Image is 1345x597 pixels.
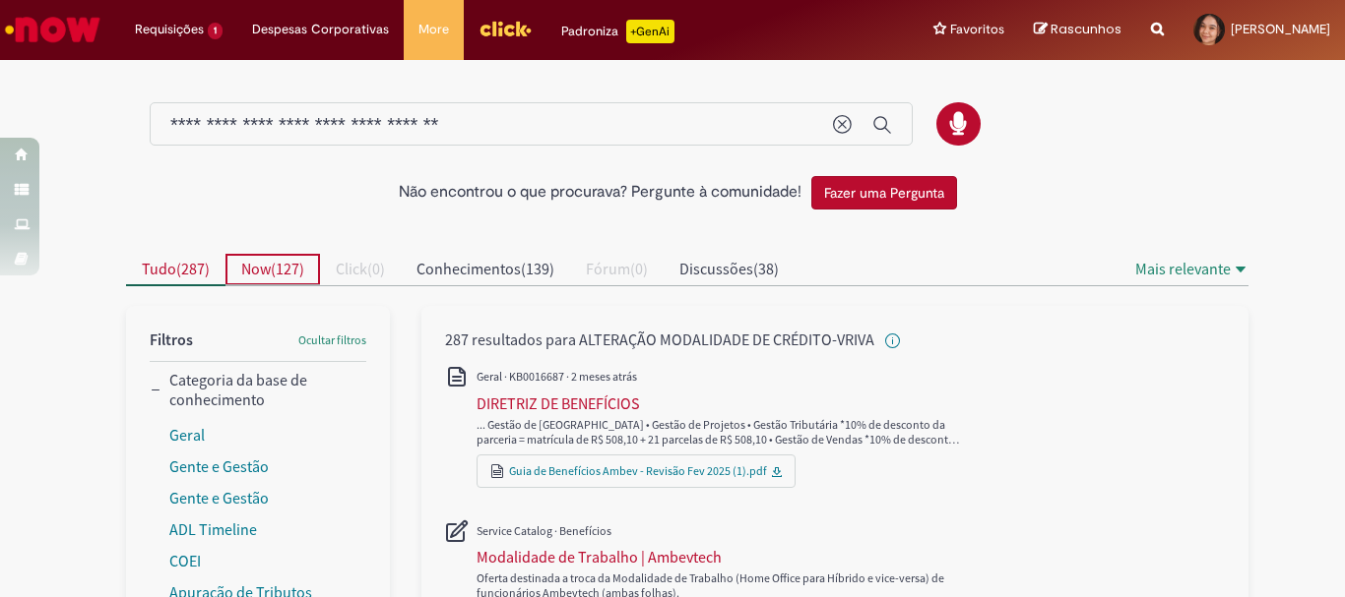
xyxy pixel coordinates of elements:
p: +GenAi [626,20,674,43]
span: [PERSON_NAME] [1231,21,1330,37]
span: Favoritos [950,20,1004,39]
span: Rascunhos [1051,20,1121,38]
a: Rascunhos [1034,21,1121,39]
img: ServiceNow [2,10,103,49]
span: Despesas Corporativas [252,20,389,39]
span: 1 [208,23,223,39]
span: More [418,20,449,39]
h2: Não encontrou o que procurava? Pergunte à comunidade! [399,184,801,202]
div: Padroniza [561,20,674,43]
span: Requisições [135,20,204,39]
img: click_logo_yellow_360x200.png [479,14,532,43]
button: Fazer uma Pergunta [811,176,957,209]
